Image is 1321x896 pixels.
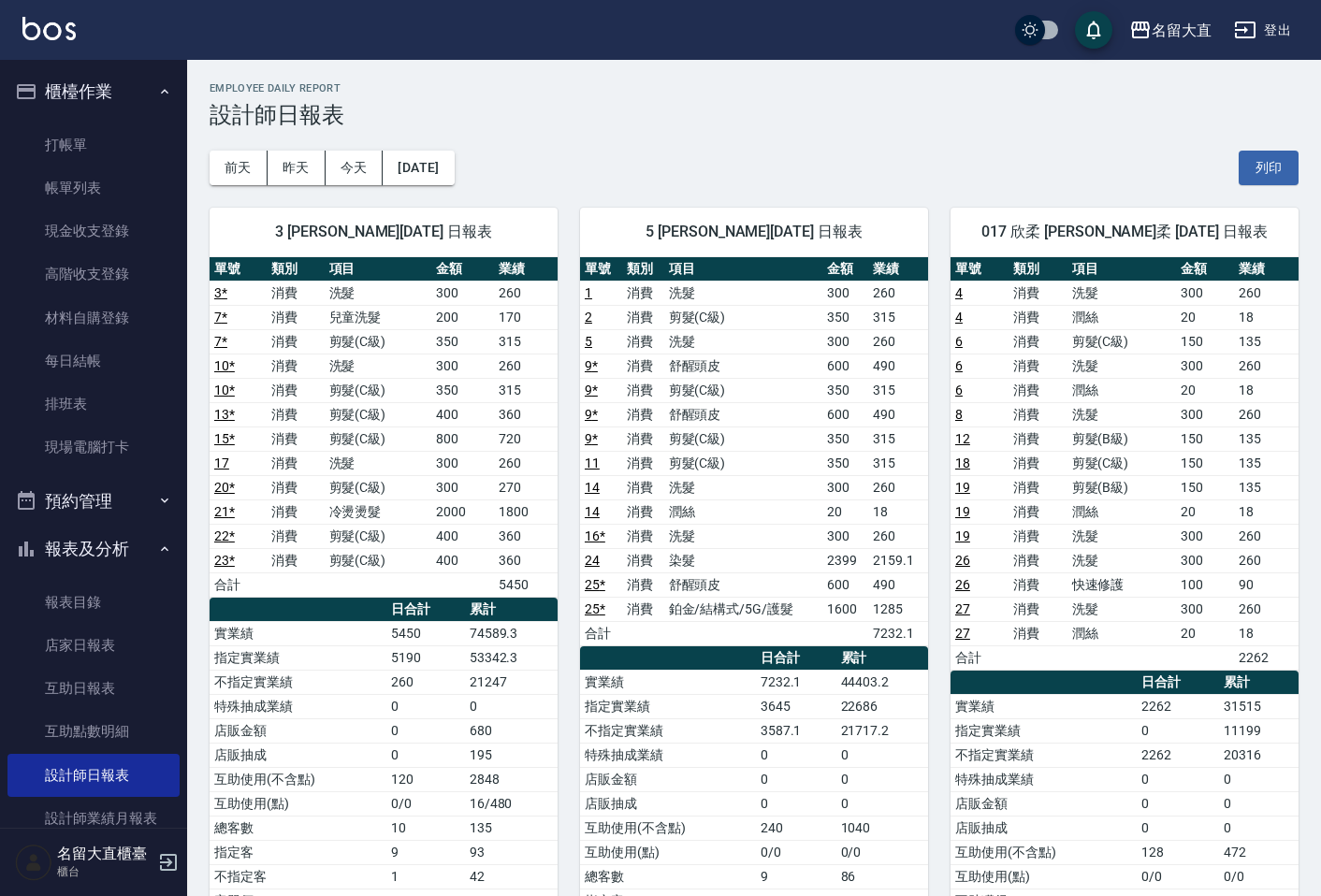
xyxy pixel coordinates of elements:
a: 報表目錄 [7,581,180,624]
td: 實業績 [580,670,756,694]
td: 0 [756,743,836,767]
td: 特殊抽成業績 [580,743,756,767]
td: 800 [431,426,495,451]
td: 2262 [1137,743,1219,767]
td: 舒醒頭皮 [664,572,822,597]
button: 櫃檯作業 [7,67,180,116]
td: 100 [1176,572,1234,597]
td: 合計 [210,572,267,597]
a: 19 [955,480,970,495]
td: 350 [822,426,868,451]
td: 消費 [622,548,664,572]
td: 消費 [622,499,664,524]
button: 名留大直 [1122,11,1219,50]
th: 類別 [267,257,324,282]
h5: 名留大直櫃臺 [57,845,152,863]
th: 單號 [951,257,1009,282]
td: 舒醒頭皮 [664,354,822,378]
td: 5190 [386,645,464,670]
td: 2262 [1137,694,1219,718]
table: a dense table [580,257,928,646]
td: 260 [494,281,558,305]
td: 實業績 [951,694,1138,718]
a: 每日結帳 [7,340,180,383]
td: 潤絲 [1067,621,1176,645]
td: 260 [1234,524,1299,548]
td: 剪髮(C級) [325,402,431,426]
td: 洗髮 [325,281,431,305]
td: 消費 [622,597,664,621]
th: 單號 [210,257,267,282]
td: 洗髮 [325,451,431,475]
button: 昨天 [268,151,326,185]
td: 53342.3 [465,645,558,670]
td: 洗髮 [1067,597,1176,621]
td: 7232.1 [756,670,836,694]
td: 2262 [1234,645,1299,670]
td: 350 [431,378,495,402]
th: 日合計 [756,646,836,671]
td: 260 [868,281,928,305]
td: 消費 [622,281,664,305]
span: 3 [PERSON_NAME][DATE] 日報表 [232,223,535,241]
td: 剪髮(C級) [325,426,431,451]
td: 260 [494,354,558,378]
td: 18 [1234,305,1299,329]
td: 300 [431,354,495,378]
a: 帳單列表 [7,166,180,210]
td: 洗髮 [1067,281,1176,305]
a: 27 [955,626,970,641]
td: 400 [431,524,495,548]
td: 18 [1234,378,1299,402]
td: 消費 [622,426,664,451]
a: 26 [955,577,970,592]
span: 017 欣柔 [PERSON_NAME]柔 [DATE] 日報表 [973,223,1276,241]
button: save [1075,11,1112,49]
td: 消費 [1009,402,1067,426]
td: 消費 [267,451,324,475]
td: 150 [1176,451,1234,475]
td: 315 [868,451,928,475]
div: 名留大直 [1152,19,1212,42]
td: 90 [1234,572,1299,597]
a: 24 [585,553,600,568]
th: 累計 [836,646,928,671]
td: 消費 [1009,305,1067,329]
td: 315 [494,378,558,402]
td: 600 [822,572,868,597]
td: 270 [494,475,558,499]
th: 金額 [1176,257,1234,282]
td: 300 [1176,548,1234,572]
td: 135 [1234,451,1299,475]
td: 洗髮 [664,524,822,548]
button: 今天 [326,151,384,185]
td: 20 [1176,378,1234,402]
td: 490 [868,354,928,378]
td: 剪髮(C級) [325,329,431,354]
td: 消費 [622,524,664,548]
button: 報表及分析 [7,525,180,573]
th: 金額 [822,257,868,282]
a: 8 [955,407,963,422]
th: 金額 [431,257,495,282]
td: 0 [465,694,558,718]
img: Logo [22,17,76,40]
td: 洗髮 [1067,402,1176,426]
td: 剪髮(C級) [325,524,431,548]
td: 260 [868,524,928,548]
td: 消費 [622,475,664,499]
td: 消費 [267,329,324,354]
th: 累計 [1219,671,1298,695]
td: 300 [822,475,868,499]
td: 舒醒頭皮 [664,402,822,426]
td: 洗髮 [664,475,822,499]
td: 260 [1234,281,1299,305]
td: 消費 [1009,548,1067,572]
td: 5450 [494,572,558,597]
td: 1285 [868,597,928,621]
td: 2848 [465,767,558,791]
td: 特殊抽成業績 [210,694,386,718]
td: 20 [1176,499,1234,524]
td: 指定實業績 [580,694,756,718]
a: 現金收支登錄 [7,210,180,253]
